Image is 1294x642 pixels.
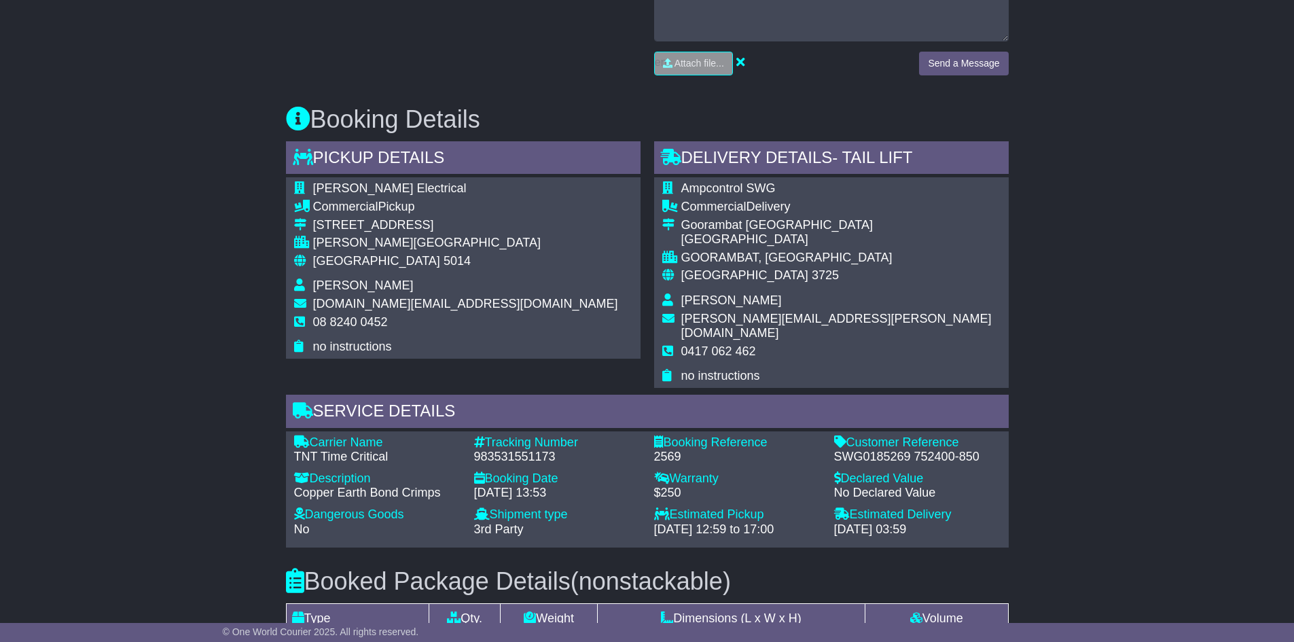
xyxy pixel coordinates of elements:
[681,268,808,282] span: [GEOGRAPHIC_DATA]
[654,435,821,450] div: Booking Reference
[294,435,461,450] div: Carrier Name
[834,471,1001,486] div: Declared Value
[313,340,392,353] span: no instructions
[681,218,1001,233] div: Goorambat [GEOGRAPHIC_DATA]
[294,507,461,522] div: Dangerous Goods
[313,200,378,213] span: Commercial
[286,568,1009,595] h3: Booked Package Details
[286,603,429,633] td: Type
[812,268,839,282] span: 3725
[834,450,1001,465] div: SWG0185269 752400-850
[834,507,1001,522] div: Estimated Delivery
[474,435,641,450] div: Tracking Number
[474,450,641,465] div: 983531551173
[571,567,731,595] span: (nonstackable)
[834,522,1001,537] div: [DATE] 03:59
[294,471,461,486] div: Description
[294,522,310,536] span: No
[474,471,641,486] div: Booking Date
[654,141,1009,178] div: Delivery Details
[598,603,865,633] td: Dimensions (L x W x H)
[313,181,467,195] span: [PERSON_NAME] Electrical
[294,486,461,501] div: Copper Earth Bond Crimps
[286,106,1009,133] h3: Booking Details
[654,522,821,537] div: [DATE] 12:59 to 17:00
[681,293,782,307] span: [PERSON_NAME]
[444,254,471,268] span: 5014
[313,279,414,292] span: [PERSON_NAME]
[681,344,756,358] span: 0417 062 462
[313,218,618,233] div: [STREET_ADDRESS]
[313,254,440,268] span: [GEOGRAPHIC_DATA]
[474,486,641,501] div: [DATE] 13:53
[313,236,618,251] div: [PERSON_NAME][GEOGRAPHIC_DATA]
[286,395,1009,431] div: Service Details
[654,471,821,486] div: Warranty
[313,315,388,329] span: 08 8240 0452
[654,486,821,501] div: $250
[313,297,618,310] span: [DOMAIN_NAME][EMAIL_ADDRESS][DOMAIN_NAME]
[834,486,1001,501] div: No Declared Value
[429,603,500,633] td: Qty.
[681,181,776,195] span: Ampcontrol SWG
[681,251,1001,266] div: GOORAMBAT, [GEOGRAPHIC_DATA]
[681,200,747,213] span: Commercial
[501,603,598,633] td: Weight
[654,507,821,522] div: Estimated Pickup
[223,626,419,637] span: © One World Courier 2025. All rights reserved.
[681,369,760,382] span: no instructions
[832,148,912,166] span: - Tail Lift
[474,507,641,522] div: Shipment type
[294,450,461,465] div: TNT Time Critical
[681,200,1001,215] div: Delivery
[865,603,1008,633] td: Volume
[654,450,821,465] div: 2569
[286,141,641,178] div: Pickup Details
[681,312,992,340] span: [PERSON_NAME][EMAIL_ADDRESS][PERSON_NAME][DOMAIN_NAME]
[919,52,1008,75] button: Send a Message
[834,435,1001,450] div: Customer Reference
[681,232,1001,247] div: [GEOGRAPHIC_DATA]
[313,200,618,215] div: Pickup
[474,522,524,536] span: 3rd Party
